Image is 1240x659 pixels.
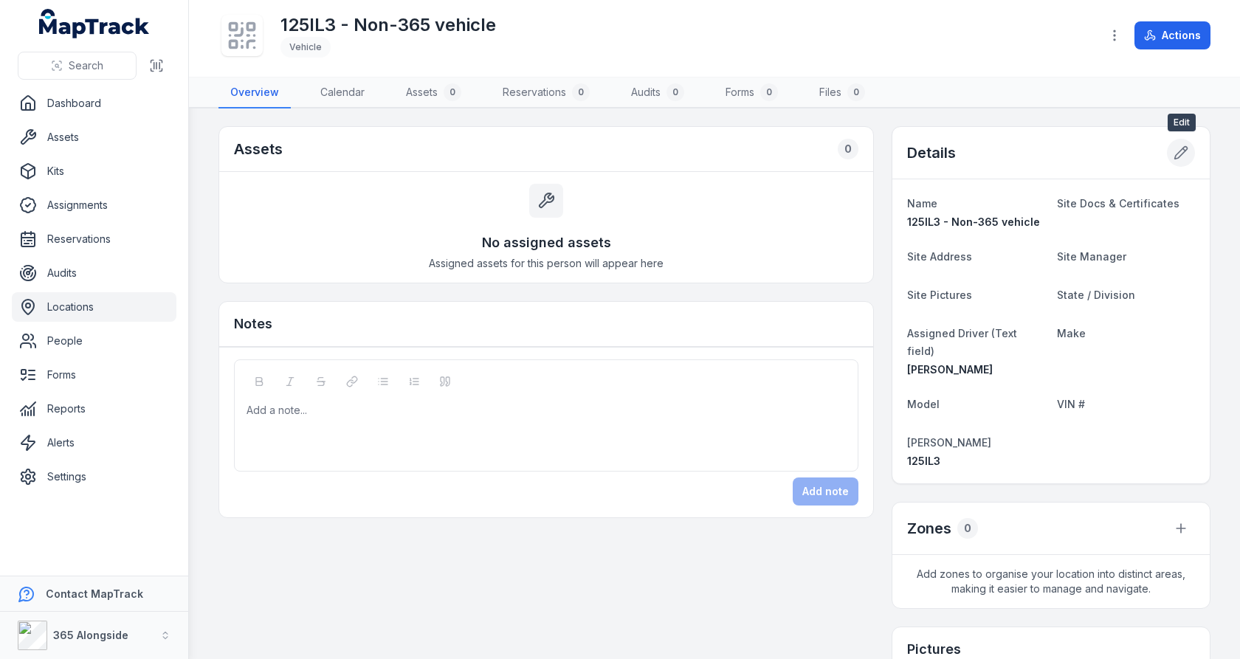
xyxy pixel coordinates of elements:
[491,77,602,108] a: Reservations0
[1057,398,1085,410] span: VIN #
[714,77,790,108] a: Forms0
[18,52,137,80] button: Search
[12,190,176,220] a: Assignments
[847,83,865,101] div: 0
[12,394,176,424] a: Reports
[1134,21,1210,49] button: Actions
[907,215,1040,228] span: 125IL3 - Non-365 vehicle
[907,436,991,449] span: [PERSON_NAME]
[907,363,993,376] span: [PERSON_NAME]
[12,292,176,322] a: Locations
[12,360,176,390] a: Forms
[1057,327,1086,339] span: Make
[907,142,956,163] h2: Details
[1168,114,1196,131] span: Edit
[46,587,143,600] strong: Contact MapTrack
[69,58,103,73] span: Search
[12,156,176,186] a: Kits
[12,123,176,152] a: Assets
[12,224,176,254] a: Reservations
[39,9,150,38] a: MapTrack
[234,139,283,159] h2: Assets
[838,139,858,159] div: 0
[1057,197,1179,210] span: Site Docs & Certificates
[1057,289,1135,301] span: State / Division
[907,398,940,410] span: Model
[53,629,128,641] strong: 365 Alongside
[760,83,778,101] div: 0
[444,83,461,101] div: 0
[429,256,664,271] span: Assigned assets for this person will appear here
[280,37,331,58] div: Vehicle
[309,77,376,108] a: Calendar
[572,83,590,101] div: 0
[907,250,972,263] span: Site Address
[619,77,696,108] a: Audits0
[394,77,473,108] a: Assets0
[280,13,496,37] h1: 125IL3 - Non-365 vehicle
[907,289,972,301] span: Site Pictures
[907,455,940,467] span: 125IL3
[234,314,272,334] h3: Notes
[12,462,176,491] a: Settings
[892,555,1210,608] span: Add zones to organise your location into distinct areas, making it easier to manage and navigate.
[12,326,176,356] a: People
[907,518,951,539] h2: Zones
[807,77,877,108] a: Files0
[907,327,1017,357] span: Assigned Driver (Text field)
[12,428,176,458] a: Alerts
[482,232,611,253] h3: No assigned assets
[666,83,684,101] div: 0
[12,258,176,288] a: Audits
[907,197,937,210] span: Name
[957,518,978,539] div: 0
[218,77,291,108] a: Overview
[1057,250,1126,263] span: Site Manager
[12,89,176,118] a: Dashboard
